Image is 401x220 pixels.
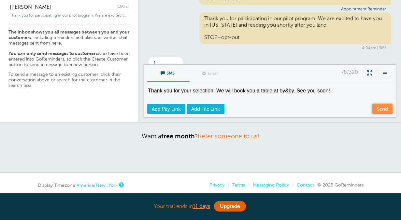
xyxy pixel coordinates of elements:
a: This is the timezone being used to display dates and times to you on this device. Click the timez... [119,183,123,187]
span: Email [194,65,227,81]
a: Contact [297,182,314,187]
a: Upgrade [214,201,246,212]
a: Terms [232,182,245,187]
span: SMS [152,65,185,80]
p: , including reminders and blasts, as well as chat messages sent from here. [8,29,130,46]
a: Send [372,104,393,114]
span: [PERSON_NAME] [10,4,51,10]
p: who have been entered into GoReminders, so click the Create Customer button to send a message to ... [8,51,130,67]
a: Refer someone to us! [198,133,260,140]
span: Add Pay Link [152,106,181,112]
p: To send a message to an existing customer, click their conversation above or search for the custo... [8,72,130,88]
strong: You can only send messages to customers [8,51,98,56]
div: Display Timezone: [38,182,123,188]
strong: free month [161,133,195,140]
div: Your trial ends in . [38,199,364,213]
li: | [245,182,250,188]
div: 1 [149,57,183,70]
li: | [224,182,229,188]
span: © 2025 GoReminders [317,182,364,187]
a: 11 days [193,203,210,209]
span: Add File Link [191,106,220,112]
a: Messaging Policy [253,182,289,187]
span: 78/320 [341,69,358,76]
a: Add Pay Link [147,104,185,114]
a: Add File Link [187,104,224,114]
span: [DATE] [117,4,129,10]
a: America/New_York [77,183,118,188]
strong: The inbox shows you all messages between you and your customers [8,29,130,40]
a: Privacy [209,182,224,187]
div: 4:04pm | SMS [153,46,386,50]
span: Thank you for participating in our pilot program. We are excited to have yo [10,13,129,18]
li: | [289,182,294,188]
div: Thank you for participating in our pilot program. We are excited to have you in [US_STATE] and fe... [199,12,391,44]
div: Appointment Reminder [153,7,386,12]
